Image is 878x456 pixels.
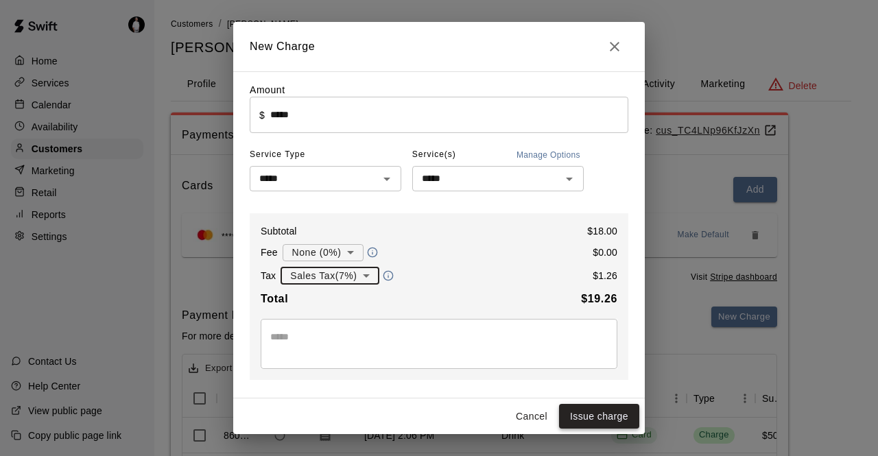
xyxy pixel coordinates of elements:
[513,144,584,166] button: Manage Options
[250,84,285,95] label: Amount
[581,293,617,304] b: $ 19.26
[377,169,396,189] button: Open
[233,22,645,71] h2: New Charge
[250,396,335,406] span: PAYMENT METHOD
[261,269,276,283] p: Tax
[593,245,617,259] p: $ 0.00
[281,263,379,289] div: Sales Tax ( 7 %)
[601,33,628,60] button: Close
[587,224,617,238] p: $ 18.00
[412,144,456,166] span: Service(s)
[559,404,639,429] button: Issue charge
[510,404,554,429] button: Cancel
[261,224,297,238] p: Subtotal
[250,144,401,166] span: Service Type
[261,245,278,259] p: Fee
[261,293,288,304] b: Total
[560,169,579,189] button: Open
[593,269,617,283] p: $ 1.26
[283,240,364,265] div: None (0%)
[259,108,265,122] p: $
